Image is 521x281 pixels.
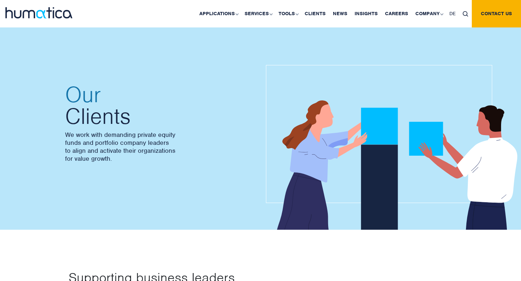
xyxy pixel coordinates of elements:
[449,10,456,17] span: DE
[5,7,72,18] img: logo
[463,11,468,17] img: search_icon
[65,84,253,127] h2: Clients
[65,131,253,163] p: We work with demanding private equity funds and portfolio company leaders to align and activate t...
[65,84,253,105] span: Our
